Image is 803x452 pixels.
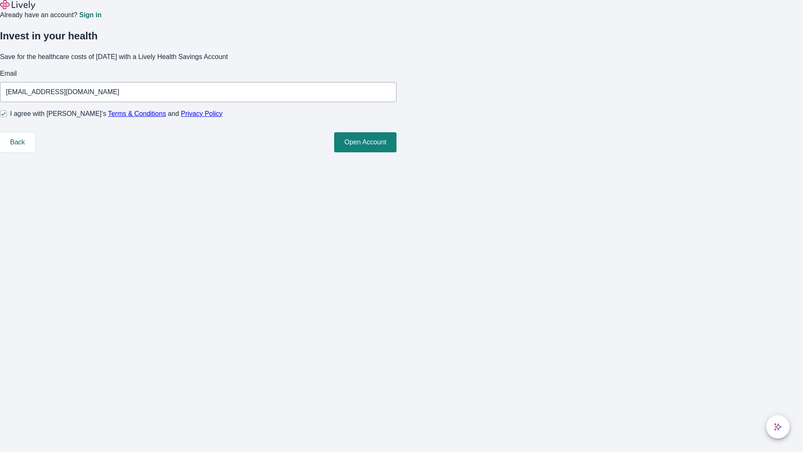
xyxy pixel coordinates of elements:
svg: Lively AI Assistant [774,423,782,431]
button: Open Account [334,132,396,152]
a: Terms & Conditions [108,110,166,117]
button: chat [766,415,790,439]
a: Sign in [79,12,101,18]
a: Privacy Policy [181,110,223,117]
span: I agree with [PERSON_NAME]’s and [10,109,222,119]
